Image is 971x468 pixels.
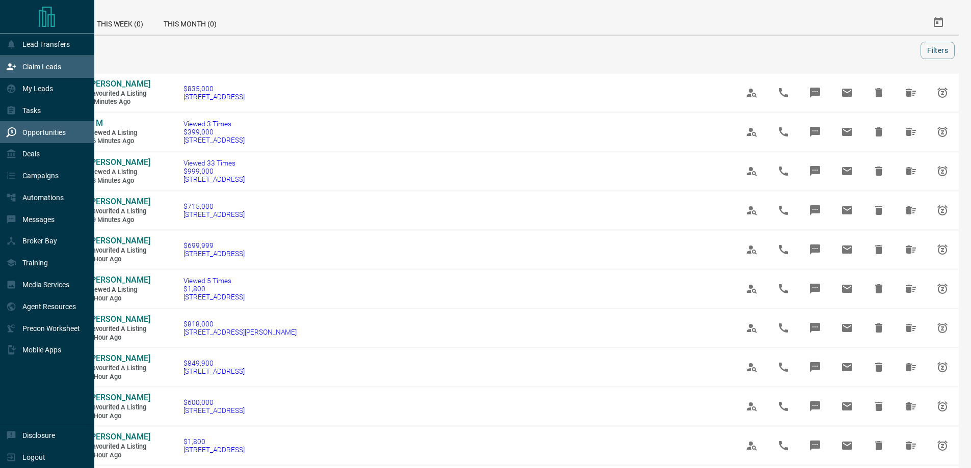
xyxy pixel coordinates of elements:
span: Hide [867,316,891,340]
span: Message [803,433,827,458]
span: Email [835,433,859,458]
span: [STREET_ADDRESS] [183,367,245,375]
span: Hide All from Kat Jones [899,277,923,301]
a: [PERSON_NAME] [89,393,150,403]
span: Message [803,355,827,379]
span: Viewed 5 Times [183,277,245,285]
span: Call [771,159,796,183]
span: Hide All from Kat Jones [899,433,923,458]
span: [STREET_ADDRESS][PERSON_NAME] [183,328,297,336]
span: Message [803,120,827,144]
span: 7 minutes ago [89,98,150,106]
span: Viewed a Listing [89,286,150,294]
span: Hide [867,355,891,379]
span: Hide All from Norro Bak [899,394,923,419]
span: [STREET_ADDRESS] [183,250,245,258]
span: 59 minutes ago [89,216,150,225]
span: View Profile [740,394,764,419]
div: This Week (0) [87,10,153,35]
a: [PERSON_NAME] [89,79,150,90]
span: View Profile [740,433,764,458]
span: P M [89,118,103,128]
a: $818,000[STREET_ADDRESS][PERSON_NAME] [183,320,297,336]
span: View Profile [740,237,764,262]
a: Viewed 33 Times$999,000[STREET_ADDRESS] [183,159,245,183]
span: $1,800 [183,437,245,446]
span: View Profile [740,198,764,223]
span: Email [835,198,859,223]
span: [PERSON_NAME] [89,157,150,167]
span: Hide All from Norro Bak [899,237,923,262]
span: 1 hour ago [89,412,150,421]
span: Snooze [930,198,955,223]
span: Hide [867,159,891,183]
span: [STREET_ADDRESS] [183,210,245,218]
span: [STREET_ADDRESS] [183,446,245,454]
a: [PERSON_NAME] [89,314,150,325]
a: $715,000[STREET_ADDRESS] [183,202,245,218]
span: Email [835,159,859,183]
a: $699,999[STREET_ADDRESS] [183,241,245,258]
span: Message [803,316,827,340]
span: Email [835,80,859,105]
a: $849,900[STREET_ADDRESS] [183,359,245,375]
span: Favourited a Listing [89,443,150,451]
span: [STREET_ADDRESS] [183,136,245,144]
span: 1 hour ago [89,451,150,460]
span: [PERSON_NAME] [89,353,150,363]
a: [PERSON_NAME] [89,432,150,443]
span: $849,900 [183,359,245,367]
span: Call [771,120,796,144]
span: Favourited a Listing [89,90,150,98]
button: Filters [921,42,955,59]
span: Call [771,433,796,458]
span: Call [771,237,796,262]
span: View Profile [740,355,764,379]
span: $1,800 [183,285,245,293]
span: View Profile [740,159,764,183]
span: [PERSON_NAME] [89,393,150,402]
span: $999,000 [183,167,245,175]
span: Email [835,316,859,340]
span: Viewed a Listing [89,168,150,177]
span: Call [771,316,796,340]
span: $399,000 [183,128,245,136]
span: 1 hour ago [89,294,150,303]
span: Snooze [930,120,955,144]
button: Select Date Range [926,10,951,35]
a: P M [89,118,150,129]
a: [PERSON_NAME] [89,275,150,286]
span: Hide All from Norro Bak [899,355,923,379]
a: [PERSON_NAME] [89,197,150,207]
span: Hide [867,394,891,419]
div: This Month (0) [153,10,227,35]
span: Snooze [930,80,955,105]
span: View Profile [740,277,764,301]
span: [PERSON_NAME] [89,236,150,245]
span: Favourited a Listing [89,246,150,255]
span: Hide [867,198,891,223]
a: Viewed 3 Times$399,000[STREET_ADDRESS] [183,120,245,144]
span: View Profile [740,80,764,105]
span: [PERSON_NAME] [89,197,150,206]
span: Favourited a Listing [89,207,150,216]
span: Hide All from Norro Bak [899,316,923,340]
span: Hide [867,433,891,458]
span: Snooze [930,277,955,301]
span: 16 minutes ago [89,137,150,146]
span: Message [803,277,827,301]
span: Snooze [930,159,955,183]
span: Call [771,394,796,419]
span: Call [771,198,796,223]
span: 1 hour ago [89,334,150,342]
span: Snooze [930,394,955,419]
span: Favourited a Listing [89,325,150,334]
a: $1,800[STREET_ADDRESS] [183,437,245,454]
span: Viewed 33 Times [183,159,245,167]
span: [PERSON_NAME] [89,79,150,89]
a: Viewed 5 Times$1,800[STREET_ADDRESS] [183,277,245,301]
span: Message [803,80,827,105]
span: [STREET_ADDRESS] [183,293,245,301]
span: [PERSON_NAME] [89,314,150,324]
span: Call [771,80,796,105]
